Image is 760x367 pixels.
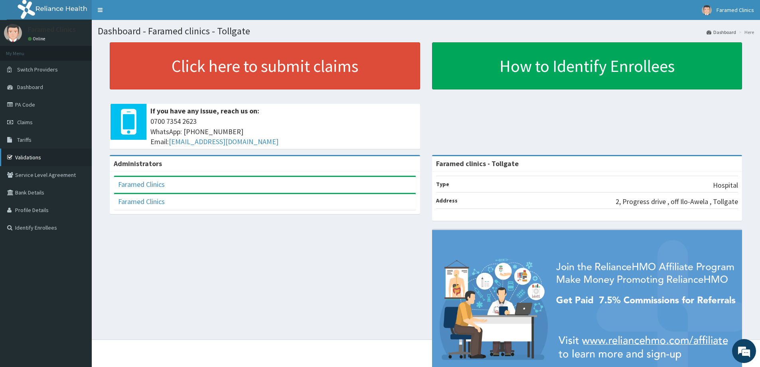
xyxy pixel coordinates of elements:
[150,116,416,147] span: 0700 7354 2623 WhatsApp: [PHONE_NUMBER] Email:
[17,83,43,91] span: Dashboard
[169,137,278,146] a: [EMAIL_ADDRESS][DOMAIN_NAME]
[46,101,110,181] span: We're online!
[28,36,47,42] a: Online
[707,29,736,36] a: Dashboard
[150,106,259,115] b: If you have any issue, reach us on:
[702,5,712,15] img: User Image
[118,180,165,189] a: Faramed Clinics
[17,119,33,126] span: Claims
[15,40,32,60] img: d_794563401_company_1708531726252_794563401
[4,24,22,42] img: User Image
[436,159,519,168] strong: Faramed clinics - Tollgate
[110,42,420,89] a: Click here to submit claims
[28,26,76,33] p: Faramed Clinics
[737,29,754,36] li: Here
[436,181,449,188] b: Type
[4,218,152,246] textarea: Type your message and hit 'Enter'
[131,4,150,23] div: Minimize live chat window
[432,42,742,89] a: How to Identify Enrollees
[41,45,134,55] div: Chat with us now
[17,66,58,73] span: Switch Providers
[17,136,32,143] span: Tariffs
[98,26,754,36] h1: Dashboard - Faramed clinics - Tollgate
[717,6,754,14] span: Faramed Clinics
[616,196,738,207] p: 2, Progress drive , off Ilo-Awela , Tollgate
[114,159,162,168] b: Administrators
[436,197,458,204] b: Address
[118,197,165,206] a: Faramed Clinics
[713,180,738,190] p: Hospital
